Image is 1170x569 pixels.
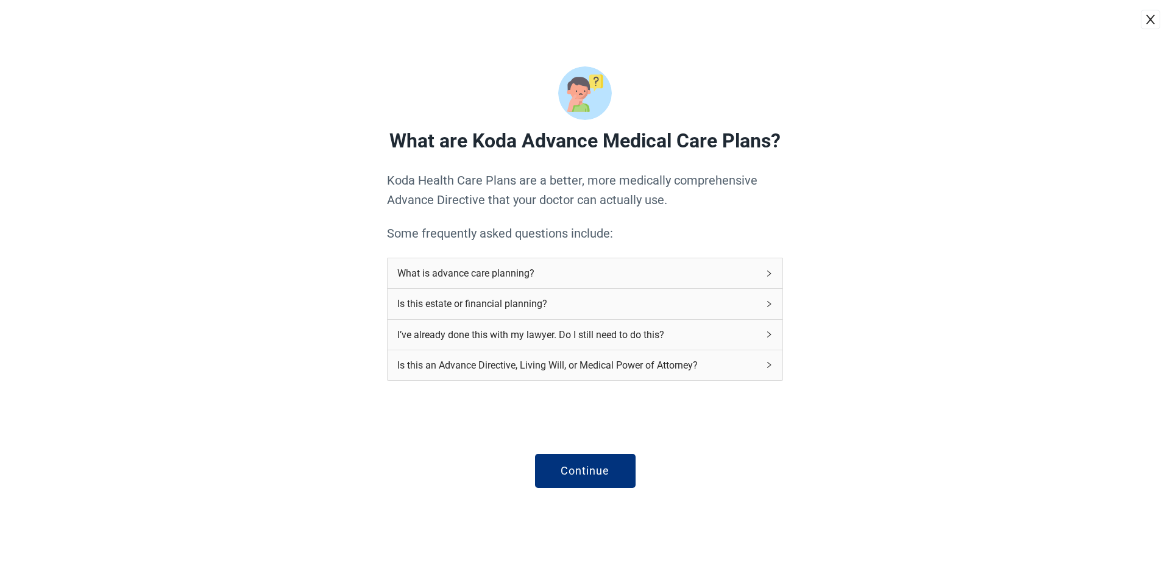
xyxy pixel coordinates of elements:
span: right [765,361,773,369]
span: right [765,300,773,308]
span: close [1144,13,1157,26]
div: Is this an Advance Directive, Living Will, or Medical Power of Attorney? [388,350,782,380]
p: Some frequently asked questions include: [387,224,783,243]
div: What is advance care planning? [388,258,782,288]
span: Is this estate or financial planning? [397,296,758,311]
button: Continue [535,454,636,488]
div: Is this estate or financial planning? [388,289,782,319]
span: What is advance care planning? [397,266,758,281]
span: right [765,331,773,338]
span: I’ve already done this with my lawyer. Do I still need to do this? [397,327,758,342]
button: close [1141,10,1160,29]
span: right [765,270,773,277]
img: First Onboarding Step [558,66,612,120]
h1: What are Koda Advance Medical Care Plans? [389,125,781,156]
p: Koda Health Care Plans are a better, more medically comprehensive Advance Directive that your doc... [387,171,783,210]
div: Continue [561,465,609,477]
span: Is this an Advance Directive, Living Will, or Medical Power of Attorney? [397,358,758,373]
div: I’ve already done this with my lawyer. Do I still need to do this? [388,320,782,350]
